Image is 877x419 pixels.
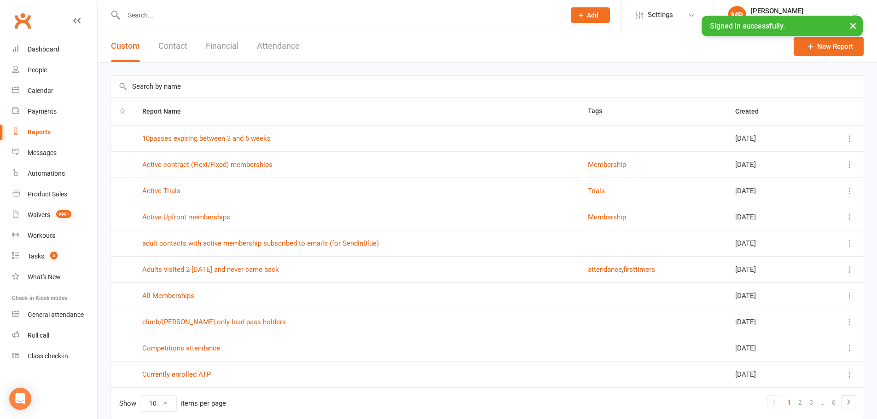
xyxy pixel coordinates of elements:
a: Clubworx [11,9,34,32]
div: People [28,66,47,74]
td: [DATE] [727,309,815,335]
a: Product Sales [12,184,97,205]
td: [DATE] [727,282,815,309]
a: Messages [12,143,97,163]
button: Attendance [257,30,300,62]
a: 6 [828,396,839,409]
td: [DATE] [727,204,815,230]
a: Calendar [12,80,97,101]
a: adult contacts with active membership subscribed to emails (for SendInBlue) [142,239,379,247]
td: [DATE] [727,361,815,387]
a: General attendance kiosk mode [12,304,97,325]
a: 1 [784,396,795,409]
a: People [12,60,97,80]
button: Membership [588,159,626,170]
a: What's New [12,267,97,287]
button: Contact [158,30,187,62]
a: 2 [795,396,806,409]
td: [DATE] [727,230,815,256]
button: Created [735,106,769,117]
a: Tasks 5 [12,246,97,267]
th: Tags [580,98,727,125]
div: Workouts [28,232,55,239]
div: Tasks [28,253,44,260]
a: Roll call [12,325,97,346]
div: MP [728,6,746,24]
a: Active Upfront memberships [142,213,230,221]
a: Active Trials [142,187,180,195]
a: 10passes expiring between 3 and 5 weeks [142,134,271,143]
span: Report Name [142,108,191,115]
div: Waivers [28,211,50,218]
td: [DATE] [727,125,815,151]
div: Messages [28,149,57,156]
td: [DATE] [727,256,815,282]
a: Waivers 999+ [12,205,97,225]
div: Roll call [28,332,49,339]
button: Financial [206,30,238,62]
a: Competitions attendance [142,344,220,352]
div: Class check-in [28,352,68,360]
a: Payments [12,101,97,122]
div: Show [119,395,226,412]
input: Search... [121,9,559,22]
a: Automations [12,163,97,184]
a: New Report [794,37,864,56]
div: Dashboard [28,46,59,53]
span: 5 [50,252,58,259]
a: Currently enrolled ATP [142,370,211,379]
button: Membership [588,212,626,223]
a: 3 [806,396,817,409]
a: Reports [12,122,97,143]
div: items per page [180,400,226,408]
a: Dashboard [12,39,97,60]
span: Signed in successfully. [710,22,785,30]
div: Automations [28,170,65,177]
button: firsttimers [623,264,655,275]
a: All Memberships [142,292,194,300]
a: … [817,396,828,409]
div: Open Intercom Messenger [9,388,31,410]
button: Custom [111,30,140,62]
span: 999+ [56,210,71,218]
div: Calendar [28,87,53,94]
button: attendance [588,264,622,275]
button: Report Name [142,106,191,117]
td: [DATE] [727,335,815,361]
div: Reports [28,128,51,136]
span: Created [735,108,769,115]
input: Search by name [111,76,864,97]
span: Settings [648,5,673,25]
a: climb/[PERSON_NAME] only lead pass holders [142,318,286,326]
div: Payments [28,108,57,115]
a: Active contract (Flexi/Fixed) memberships [142,161,273,169]
button: × [845,16,861,35]
button: Add [571,7,610,23]
a: Adults visited 2-[DATE] and never came back [142,265,279,274]
div: General attendance [28,311,84,318]
span: , [622,265,623,274]
span: Add [587,11,598,19]
div: Urban Jungle Indoor Rock Climbing [751,15,851,23]
a: Workouts [12,225,97,246]
div: What's New [28,273,61,281]
div: Product Sales [28,190,67,198]
button: Trials [588,185,605,196]
a: Class kiosk mode [12,346,97,367]
td: [DATE] [727,151,815,178]
div: [PERSON_NAME] [751,7,851,15]
td: [DATE] [727,178,815,204]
